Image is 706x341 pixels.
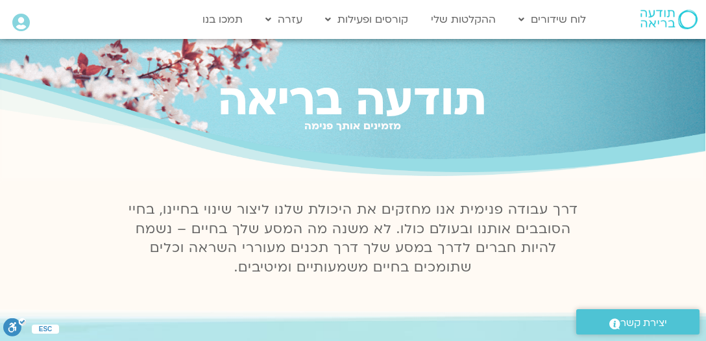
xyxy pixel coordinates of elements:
a: קורסים ופעילות [319,7,415,32]
span: יצירת קשר [620,314,667,332]
a: יצירת קשר [576,309,700,335]
a: עזרה [259,7,309,32]
a: לוח שידורים [512,7,592,32]
a: ההקלטות שלי [424,7,502,32]
p: דרך עבודה פנימית אנו מחזקים את היכולת שלנו ליצור שינוי בחיינו, בחיי הסובבים אותנו ובעולם כולו. לא... [121,200,585,278]
a: תמכו בנו [196,7,249,32]
img: תודעה בריאה [640,10,698,29]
